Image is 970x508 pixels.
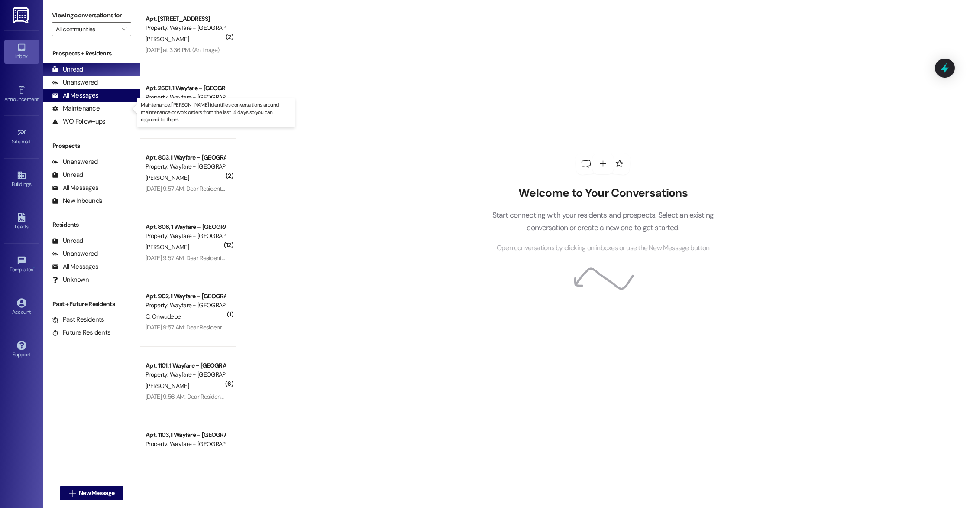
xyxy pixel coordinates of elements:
[145,301,226,310] div: Property: Wayfare - [GEOGRAPHIC_DATA]
[52,157,98,166] div: Unanswered
[145,23,226,33] div: Property: Wayfare - [GEOGRAPHIC_DATA]
[52,315,104,324] div: Past Residents
[4,125,39,149] a: Site Visit •
[145,153,226,162] div: Apt. 803, 1 Wayfare – [GEOGRAPHIC_DATA]
[145,243,189,251] span: [PERSON_NAME]
[52,249,98,258] div: Unanswered
[145,440,226,449] div: Property: Wayfare - [GEOGRAPHIC_DATA]
[52,117,105,126] div: WO Follow-ups
[145,361,226,370] div: Apt. 1101, 1 Wayfare – [GEOGRAPHIC_DATA]
[4,210,39,234] a: Leads
[4,296,39,319] a: Account
[13,7,30,23] img: ResiDesk Logo
[52,275,89,284] div: Unknown
[52,328,110,337] div: Future Residents
[79,488,114,498] span: New Message
[141,101,291,124] p: Maintenance: [PERSON_NAME] identifies conversations around maintenance or work orders from the la...
[52,9,131,22] label: Viewing conversations for
[145,382,189,390] span: [PERSON_NAME]
[60,486,124,500] button: New Message
[31,137,32,143] span: •
[52,104,100,113] div: Maintenance
[145,14,226,23] div: Apt. [STREET_ADDRESS]
[52,65,83,74] div: Unread
[145,222,226,231] div: Apt. 806, 1 Wayfare – [GEOGRAPHIC_DATA]
[4,338,39,361] a: Support
[52,78,98,87] div: Unanswered
[39,95,40,101] span: •
[43,49,140,58] div: Prospects + Residents
[4,40,39,63] a: Inbox
[145,93,226,102] div: Property: Wayfare - [GEOGRAPHIC_DATA]
[145,84,226,93] div: Apt. 2601, 1 Wayfare – [GEOGRAPHIC_DATA]
[497,243,709,254] span: Open conversations by clicking on inboxes or use the New Message button
[145,231,226,241] div: Property: Wayfare - [GEOGRAPHIC_DATA]
[479,209,727,234] p: Start connecting with your residents and prospects. Select an existing conversation or create a n...
[52,236,83,245] div: Unread
[52,183,98,192] div: All Messages
[145,162,226,171] div: Property: Wayfare - [GEOGRAPHIC_DATA]
[69,490,75,497] i: 
[33,265,35,271] span: •
[43,300,140,309] div: Past + Future Residents
[4,253,39,277] a: Templates •
[43,141,140,150] div: Prospects
[43,220,140,229] div: Residents
[52,91,98,100] div: All Messages
[479,186,727,200] h2: Welcome to Your Conversations
[52,196,102,205] div: New Inbounds
[145,292,226,301] div: Apt. 902, 1 Wayfare – [GEOGRAPHIC_DATA]
[145,430,226,440] div: Apt. 1103, 1 Wayfare – [GEOGRAPHIC_DATA]
[145,174,189,182] span: [PERSON_NAME]
[4,168,39,191] a: Buildings
[145,35,189,43] span: [PERSON_NAME]
[122,26,126,33] i: 
[52,170,83,179] div: Unread
[145,46,220,54] div: [DATE] at 3:36 PM: (An Image)
[56,22,117,36] input: All communities
[145,370,226,379] div: Property: Wayfare - [GEOGRAPHIC_DATA]
[145,313,181,320] span: C. Onwudebe
[52,262,98,271] div: All Messages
